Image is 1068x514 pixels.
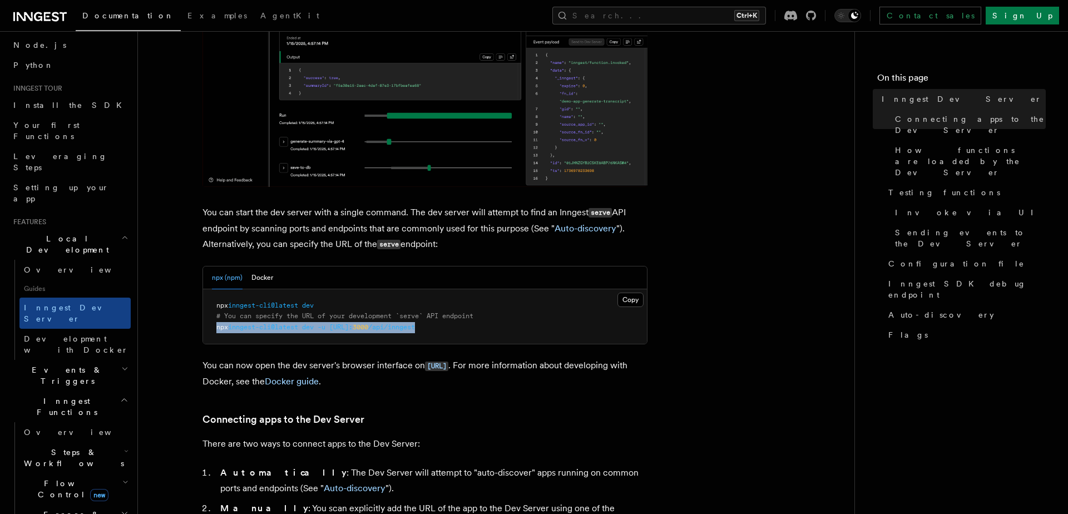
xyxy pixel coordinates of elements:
[19,478,122,500] span: Flow Control
[884,305,1046,325] a: Auto-discovery
[834,9,861,22] button: Toggle dark mode
[19,298,131,329] a: Inngest Dev Server
[888,278,1046,300] span: Inngest SDK debug endpoint
[216,302,228,309] span: npx
[324,483,385,493] a: Auto-discovery
[9,260,131,360] div: Local Development
[9,364,121,387] span: Events & Triggers
[251,266,273,289] button: Docker
[9,218,46,226] span: Features
[555,223,616,234] a: Auto-discovery
[895,113,1046,136] span: Connecting apps to the Dev Server
[368,323,415,331] span: /api/inngest
[879,7,981,24] a: Contact sales
[617,293,644,307] button: Copy
[13,152,107,172] span: Leveraging Steps
[891,223,1046,254] a: Sending events to the Dev Server
[302,302,314,309] span: dev
[82,11,174,20] span: Documentation
[220,503,308,513] strong: Manually
[24,265,139,274] span: Overview
[986,7,1059,24] a: Sign Up
[9,233,121,255] span: Local Development
[220,467,347,478] strong: Automatically
[13,101,128,110] span: Install the SDK
[216,312,473,320] span: # You can specify the URL of your development `serve` API endpoint
[891,202,1046,223] a: Invoke via UI
[891,140,1046,182] a: How functions are loaded by the Dev Server
[9,360,131,391] button: Events & Triggers
[877,89,1046,109] a: Inngest Dev Server
[425,362,448,371] code: [URL]
[187,11,247,20] span: Examples
[19,447,124,469] span: Steps & Workflows
[884,182,1046,202] a: Testing functions
[9,391,131,422] button: Inngest Functions
[888,309,994,320] span: Auto-discovery
[9,35,131,55] a: Node.js
[76,3,181,31] a: Documentation
[19,442,131,473] button: Steps & Workflows
[318,323,325,331] span: -u
[884,274,1046,305] a: Inngest SDK debug endpoint
[181,3,254,30] a: Examples
[9,95,131,115] a: Install the SDK
[895,227,1046,249] span: Sending events to the Dev Server
[9,55,131,75] a: Python
[19,280,131,298] span: Guides
[884,254,1046,274] a: Configuration file
[9,84,62,93] span: Inngest tour
[13,183,109,203] span: Setting up your app
[882,93,1042,105] span: Inngest Dev Server
[24,303,119,323] span: Inngest Dev Server
[353,323,368,331] span: 3000
[19,473,131,505] button: Flow Controlnew
[589,208,612,218] code: serve
[884,325,1046,345] a: Flags
[13,61,54,70] span: Python
[228,302,298,309] span: inngest-cli@latest
[9,146,131,177] a: Leveraging Steps
[895,207,1043,218] span: Invoke via UI
[888,258,1025,269] span: Configuration file
[24,334,128,354] span: Development with Docker
[877,71,1046,89] h4: On this page
[552,7,766,24] button: Search...Ctrl+K
[734,10,759,21] kbd: Ctrl+K
[254,3,326,30] a: AgentKit
[377,240,400,249] code: serve
[329,323,353,331] span: [URL]:
[19,260,131,280] a: Overview
[202,205,647,253] p: You can start the dev server with a single command. The dev server will attempt to find an Innges...
[24,428,139,437] span: Overview
[228,323,298,331] span: inngest-cli@latest
[891,109,1046,140] a: Connecting apps to the Dev Server
[9,229,131,260] button: Local Development
[90,489,108,501] span: new
[13,41,66,50] span: Node.js
[425,360,448,370] a: [URL]
[212,266,243,289] button: npx (npm)
[217,465,647,496] li: : The Dev Server will attempt to "auto-discover" apps running on common ports and endpoints (See ...
[13,121,80,141] span: Your first Functions
[19,329,131,360] a: Development with Docker
[202,436,647,452] p: There are two ways to connect apps to the Dev Server:
[302,323,314,331] span: dev
[265,376,319,387] a: Docker guide
[9,396,120,418] span: Inngest Functions
[216,323,228,331] span: npx
[9,115,131,146] a: Your first Functions
[9,177,131,209] a: Setting up your app
[202,412,364,427] a: Connecting apps to the Dev Server
[260,11,319,20] span: AgentKit
[202,358,647,389] p: You can now open the dev server's browser interface on . For more information about developing wi...
[895,145,1046,178] span: How functions are loaded by the Dev Server
[19,422,131,442] a: Overview
[888,187,1000,198] span: Testing functions
[888,329,928,340] span: Flags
